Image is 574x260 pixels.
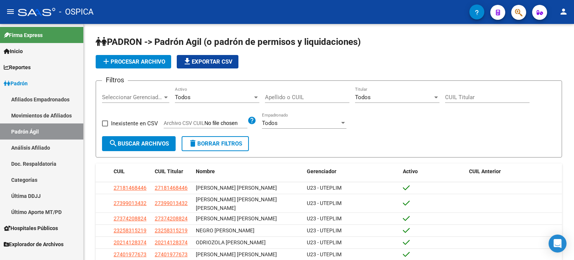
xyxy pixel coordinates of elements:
mat-icon: file_download [183,57,192,66]
span: CUIL Anterior [469,168,501,174]
span: Firma Express [4,31,43,39]
span: Nombre [196,168,215,174]
button: Exportar CSV [177,55,238,68]
button: Borrar Filtros [182,136,249,151]
span: Reportes [4,63,31,71]
datatable-header-cell: Activo [400,163,466,180]
datatable-header-cell: CUIL Anterior [466,163,562,180]
span: [PERSON_NAME] [PERSON_NAME] [196,251,277,257]
span: Inicio [4,47,23,55]
span: [PERSON_NAME] [PERSON_NAME] [196,215,277,221]
span: CUIL [114,168,125,174]
span: - OSPICA [59,4,93,20]
button: Buscar Archivos [102,136,176,151]
h3: Filtros [102,75,128,85]
span: Todos [355,94,371,101]
span: Activo [403,168,418,174]
span: CUIL Titular [155,168,183,174]
span: Exportar CSV [183,58,232,65]
span: 27181468446 [155,185,188,191]
span: Buscar Archivos [109,140,169,147]
mat-icon: add [102,57,111,66]
datatable-header-cell: CUIL [111,163,152,180]
datatable-header-cell: Gerenciador [304,163,400,180]
button: Procesar archivo [96,55,171,68]
input: Archivo CSV CUIL [204,120,247,127]
span: U23 - UTEPLIM [307,200,342,206]
span: PADRON -> Padrón Agil (o padrón de permisos y liquidaciones) [96,37,361,47]
span: Hospitales Públicos [4,224,58,232]
span: [PERSON_NAME] [PERSON_NAME] [PERSON_NAME] [196,196,277,211]
div: Open Intercom Messenger [549,235,567,253]
span: U23 - UTEPLIM [307,239,342,245]
span: 27399013432 [114,200,146,206]
span: U23 - UTEPLIM [307,251,342,257]
span: Explorador de Archivos [4,240,64,248]
span: Todos [175,94,191,101]
span: 20214128374 [114,239,146,245]
span: 27401977673 [114,251,146,257]
mat-icon: help [247,116,256,125]
span: Borrar Filtros [188,140,242,147]
span: 27399013432 [155,200,188,206]
span: Inexistente en CSV [111,119,158,128]
span: 27374208824 [114,215,146,221]
span: U23 - UTEPLIM [307,185,342,191]
mat-icon: delete [188,139,197,148]
span: 23258315219 [114,227,146,233]
span: U23 - UTEPLIM [307,227,342,233]
datatable-header-cell: CUIL Titular [152,163,193,180]
span: 27374208824 [155,215,188,221]
span: [PERSON_NAME] [PERSON_NAME] [196,185,277,191]
mat-icon: search [109,139,118,148]
span: U23 - UTEPLIM [307,215,342,221]
span: Archivo CSV CUIL [164,120,204,126]
span: 27401977673 [155,251,188,257]
datatable-header-cell: Nombre [193,163,304,180]
span: Padrón [4,79,28,88]
span: Gerenciador [307,168,336,174]
span: ODRIOZOLA [PERSON_NAME] [196,239,266,245]
mat-icon: menu [6,7,15,16]
span: Procesar archivo [102,58,165,65]
mat-icon: person [559,7,568,16]
span: 20214128374 [155,239,188,245]
span: 23258315219 [155,227,188,233]
span: Todos [262,120,278,126]
span: Seleccionar Gerenciador [102,94,163,101]
span: NEGRO [PERSON_NAME] [196,227,254,233]
span: 27181468446 [114,185,146,191]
